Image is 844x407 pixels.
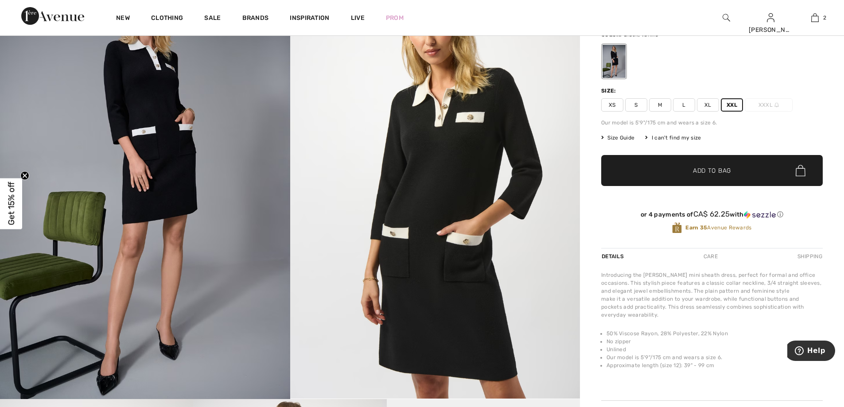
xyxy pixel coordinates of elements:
div: or 4 payments of with [601,210,823,219]
div: Care [696,248,725,264]
a: Sale [204,14,221,23]
li: Unlined [607,345,823,353]
span: Add to Bag [693,166,731,175]
iframe: Opens a widget where you can find more information [787,341,835,363]
span: XS [601,98,623,112]
span: Inspiration [290,14,329,23]
span: Get 15% off [6,182,16,225]
span: CA$ 62.25 [693,209,730,218]
img: 1ère Avenue [21,7,84,25]
div: Size: [601,87,618,95]
li: No zipper [607,337,823,345]
a: New [116,14,130,23]
div: Shipping [795,248,823,264]
div: or 4 payments ofCA$ 62.25withSezzle Click to learn more about Sezzle [601,210,823,222]
li: Our model is 5'9"/175 cm and wears a size 6. [607,353,823,361]
span: S [625,98,647,112]
span: XL [697,98,719,112]
img: My Bag [811,12,819,23]
span: Size Guide [601,134,634,142]
div: Our model is 5'9"/175 cm and wears a size 6. [601,119,823,127]
div: Introducing the [PERSON_NAME] mini sheath dress, perfect for formal and office occasions. This st... [601,271,823,319]
img: Sezzle [744,211,776,219]
span: XXXL [745,98,793,112]
span: Avenue Rewards [685,224,751,232]
span: 2 [823,14,826,22]
span: XXL [721,98,743,112]
img: My Info [767,12,774,23]
span: L [673,98,695,112]
img: search the website [723,12,730,23]
div: I can't find my size [645,134,701,142]
img: Avenue Rewards [672,222,682,234]
span: M [649,98,671,112]
button: Close teaser [20,171,29,180]
a: 2 [793,12,836,23]
li: Approximate length (size 12): 39" - 99 cm [607,361,823,369]
img: Bag.svg [796,165,805,176]
strong: Earn 35 [685,225,707,231]
div: [PERSON_NAME] [749,25,792,35]
button: Add to Bag [601,155,823,186]
a: Clothing [151,14,183,23]
a: Brands [242,14,269,23]
a: Prom [386,13,404,23]
img: ring-m.svg [774,103,779,107]
div: Black/Vanilla [603,45,626,78]
a: Live [351,13,365,23]
div: Details [601,248,626,264]
a: Sign In [767,13,774,22]
li: 50% Viscose Rayon, 28% Polyester, 22% Nylon [607,329,823,337]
